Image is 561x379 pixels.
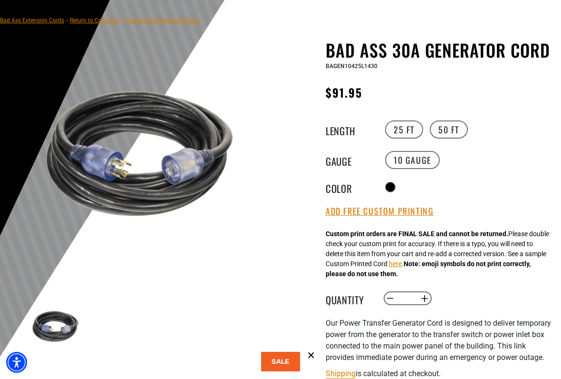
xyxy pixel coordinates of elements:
button: Add Free Custom Printing [326,206,434,217]
img: black [28,42,252,267]
span: › [122,17,124,24]
legend: Color [326,181,373,193]
legend: Gauge [326,154,373,166]
strong: Note: emoji symbols do not print correctly, please do not use them. [326,260,531,278]
label: 10 GAUGE [385,151,440,169]
button: here [389,259,402,269]
span: Bad Ass 30A Generator Cord [126,17,199,24]
a: Return to Collection [70,17,120,24]
legend: Length [326,123,373,136]
span: BAGEN10425L1430 [326,63,377,70]
div: Please double check your custom print for accuracy. If there is a typo, you will need to delete t... [326,229,549,279]
img: black [28,299,83,354]
label: Quantity [326,292,373,305]
strong: Custom print orders are FINAL SALE and cannot be returned. [326,230,508,238]
h1: Bad Ass 30A Generator Cord [326,40,554,60]
label: 25 FT [385,120,423,139]
a: Shipping [326,369,356,378]
label: 50 FT [430,120,468,139]
p: Our Power Transfer Generator Cord is designed to deliver temporary power from the generator to th... [326,318,554,363]
span: › [66,17,68,24]
div: Accessibility Menu [6,352,27,373]
span: $91.95 [326,84,362,101]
